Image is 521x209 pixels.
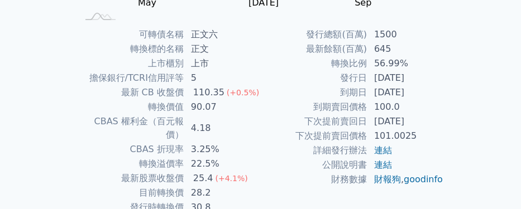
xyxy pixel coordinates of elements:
[227,88,259,97] span: (+0.5%)
[184,100,261,114] td: 90.07
[374,159,392,170] a: 連結
[184,27,261,42] td: 正文六
[261,114,367,129] td: 下次提前賣回日
[261,42,367,56] td: 最新餘額(百萬)
[261,100,367,114] td: 到期賣回價格
[191,86,227,99] div: 110.35
[374,145,392,155] a: 連結
[367,71,444,85] td: [DATE]
[261,129,367,143] td: 下次提前賣回價格
[261,27,367,42] td: 發行總額(百萬)
[78,171,184,186] td: 最新股票收盤價
[78,42,184,56] td: 轉換標的名稱
[184,71,261,85] td: 5
[78,100,184,114] td: 轉換價值
[78,71,184,85] td: 擔保銀行/TCRI信用評等
[261,56,367,71] td: 轉換比例
[78,157,184,171] td: 轉換溢價率
[78,114,184,142] td: CBAS 權利金（百元報價）
[367,27,444,42] td: 1500
[184,186,261,200] td: 28.2
[367,100,444,114] td: 100.0
[184,142,261,157] td: 3.25%
[261,158,367,172] td: 公開說明書
[261,85,367,100] td: 到期日
[367,172,444,187] td: ,
[367,56,444,71] td: 56.99%
[261,172,367,187] td: 財務數據
[367,114,444,129] td: [DATE]
[404,174,443,184] a: goodinfo
[184,114,261,142] td: 4.18
[184,157,261,171] td: 22.5%
[78,56,184,71] td: 上市櫃別
[367,129,444,143] td: 101.0025
[215,174,247,183] span: (+4.1%)
[78,186,184,200] td: 目前轉換價
[261,71,367,85] td: 發行日
[78,27,184,42] td: 可轉債名稱
[367,85,444,100] td: [DATE]
[78,85,184,100] td: 最新 CB 收盤價
[184,42,261,56] td: 正文
[261,143,367,158] td: 詳細發行辦法
[374,174,401,184] a: 財報狗
[78,142,184,157] td: CBAS 折現率
[191,172,216,185] div: 25.4
[367,42,444,56] td: 645
[184,56,261,71] td: 上市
